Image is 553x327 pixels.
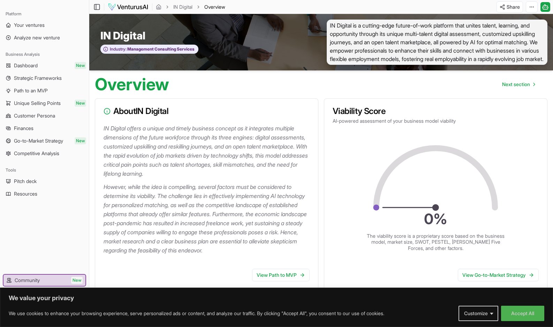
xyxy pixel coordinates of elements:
span: Your ventures [14,22,45,29]
p: IN Digital offers a unique and timely business concept as it integrates multiple dimensions of th... [104,124,312,178]
span: Customer Persona [14,112,55,119]
span: IN Digital [100,29,145,42]
button: Share [497,1,523,13]
a: Finances [3,123,86,134]
h3: About IN Digital [104,107,310,115]
p: AI-powered assessment of your business model viability [333,117,539,124]
span: Analyze new venture [14,34,60,41]
button: Industry:Management Consulting Services [100,45,198,54]
h3: Viability Score [333,107,539,115]
a: Analyze new venture [3,32,86,43]
span: Unique Selling Points [14,100,61,107]
button: Customize [459,306,498,321]
span: New [75,100,86,107]
span: Finances [14,125,33,132]
p: However, while the idea is compelling, several factors must be considered to determine its viabil... [104,182,312,255]
span: New [75,137,86,144]
span: New [71,277,83,284]
div: Business Analysis [3,49,86,60]
a: View Go-to-Market Strategy [458,269,539,281]
span: Next section [502,81,530,88]
p: We use cookies to enhance your browsing experience, serve personalized ads or content, and analyz... [9,309,384,318]
a: Strategic Frameworks [3,73,86,84]
img: logo [108,3,149,11]
a: Customer Persona [3,110,86,121]
span: Pitch deck [14,178,37,185]
nav: pagination [497,77,540,91]
a: Go-to-Market StrategyNew [3,135,86,146]
span: Share [507,3,520,10]
span: Competitive Analysis [14,150,59,157]
a: Unique Selling PointsNew [3,98,86,109]
p: We value your privacy [9,294,544,302]
a: Go to next page [497,77,540,91]
span: Resources [14,190,37,197]
p: The viability score is a proprietary score based on the business model, market size, SWOT, PESTEL... [366,233,506,251]
h1: Overview [95,76,169,93]
span: Dashboard [14,62,38,69]
span: Overview [204,3,225,10]
a: Competitive Analysis [3,148,86,159]
a: CommunityNew [3,275,85,286]
span: Industry: [110,46,127,52]
span: Management Consulting Services [127,46,195,52]
span: Community [15,277,40,284]
a: Path to an MVP [3,85,86,96]
span: New [75,62,86,69]
a: Your ventures [3,20,86,31]
a: View Path to MVP [252,269,310,281]
a: Pitch deck [3,176,86,187]
a: IN Digital [173,3,192,10]
a: DashboardNew [3,60,86,71]
a: Resources [3,188,86,199]
span: IN Digital is a cutting-edge future-of-work platform that unites talent, learning, and opportunit... [327,20,547,65]
nav: breadcrumb [156,3,225,10]
text: 0 % [424,210,447,227]
span: Strategic Frameworks [14,75,62,82]
div: Tools [3,165,86,176]
span: Go-to-Market Strategy [14,137,63,144]
div: Platform [3,8,86,20]
span: Path to an MVP [14,87,48,94]
button: Accept All [501,306,544,321]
